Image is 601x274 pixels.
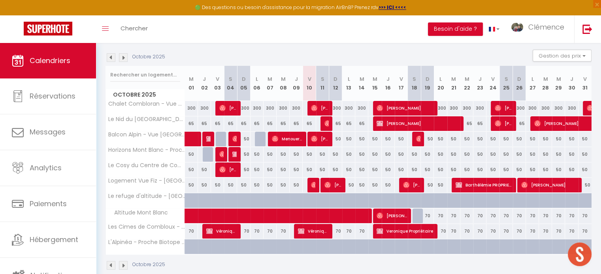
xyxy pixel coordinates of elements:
[460,66,473,101] th: 22
[224,66,237,101] th: 04
[513,66,526,101] th: 26
[565,162,578,177] div: 50
[198,162,211,177] div: 50
[539,162,552,177] div: 50
[533,50,592,62] button: Gestion des prix
[329,224,342,239] div: 70
[552,162,565,177] div: 50
[408,66,421,101] th: 18
[473,147,486,162] div: 50
[264,178,277,192] div: 50
[242,75,246,83] abbr: D
[521,177,578,192] span: [PERSON_NAME]
[303,116,316,131] div: 65
[426,75,430,83] abbr: D
[290,116,303,131] div: 65
[473,101,486,116] div: 300
[198,116,211,131] div: 65
[333,75,337,83] abbr: D
[360,75,364,83] abbr: M
[189,75,194,83] abbr: M
[565,101,578,116] div: 300
[251,116,264,131] div: 65
[368,178,381,192] div: 50
[543,75,548,83] abbr: M
[473,66,486,101] th: 23
[355,224,368,239] div: 70
[368,147,381,162] div: 50
[368,66,381,101] th: 15
[303,162,316,177] div: 50
[355,132,368,146] div: 50
[464,75,469,83] abbr: M
[526,209,539,223] div: 70
[107,116,186,122] span: Le Nid du [GEOGRAPHIC_DATA] - Avec terrasse
[290,147,303,162] div: 50
[578,178,592,192] div: 50
[513,224,526,239] div: 70
[216,75,219,83] abbr: V
[237,116,250,131] div: 65
[272,131,302,146] span: Menouer [PERSON_NAME]
[198,178,211,192] div: 50
[115,15,154,43] a: Chercher
[237,147,250,162] div: 50
[277,101,290,116] div: 300
[408,147,421,162] div: 50
[434,101,447,116] div: 300
[237,101,250,116] div: 300
[473,209,486,223] div: 70
[324,116,329,131] span: [PERSON_NAME]
[348,75,350,83] abbr: L
[486,162,499,177] div: 50
[281,75,286,83] abbr: M
[408,162,421,177] div: 50
[355,147,368,162] div: 50
[486,147,499,162] div: 50
[110,68,180,82] input: Rechercher un logement...
[447,162,460,177] div: 50
[460,116,473,131] div: 65
[368,132,381,146] div: 50
[428,22,483,36] button: Besoin d'aide ?
[303,66,316,101] th: 10
[486,224,499,239] div: 70
[251,66,264,101] th: 06
[517,75,521,83] abbr: D
[277,162,290,177] div: 50
[526,66,539,101] th: 27
[107,209,170,217] span: Altitude Mont Blanc
[539,209,552,223] div: 70
[329,162,342,177] div: 50
[203,75,206,83] abbr: J
[355,116,368,131] div: 65
[379,4,406,11] strong: >>> ICI <<<<
[499,132,512,146] div: 50
[382,132,395,146] div: 50
[499,162,512,177] div: 50
[434,162,447,177] div: 50
[107,132,186,138] span: Balcon Alpin - Vue [GEOGRAPHIC_DATA]
[499,147,512,162] div: 50
[460,147,473,162] div: 50
[451,75,456,83] abbr: M
[355,178,368,192] div: 50
[460,209,473,223] div: 70
[434,178,447,192] div: 50
[495,116,512,131] span: [PERSON_NAME]
[565,209,578,223] div: 70
[342,101,355,116] div: 300
[531,75,533,83] abbr: L
[30,235,78,244] span: Hébergement
[307,75,311,83] abbr: V
[382,147,395,162] div: 50
[511,23,523,32] img: ...
[377,101,433,116] span: [PERSON_NAME]
[342,224,355,239] div: 70
[185,178,198,192] div: 50
[30,56,70,65] span: Calendriers
[229,75,232,83] abbr: S
[526,147,539,162] div: 50
[106,89,185,101] span: Octobre 2025
[552,147,565,162] div: 50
